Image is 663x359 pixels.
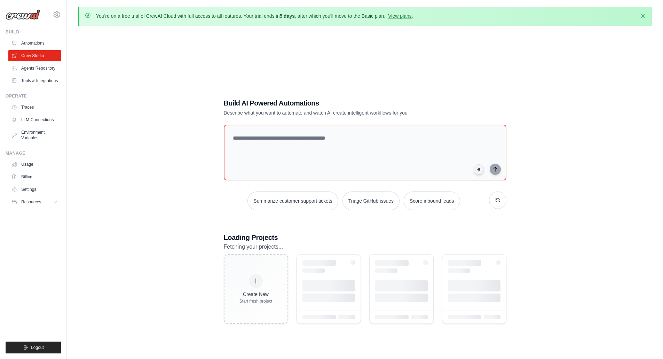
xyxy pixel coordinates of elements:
[8,127,61,143] a: Environment Variables
[279,13,295,19] strong: 5 days
[8,50,61,61] a: Crew Studio
[6,9,40,20] img: Logo
[8,75,61,86] a: Tools & Integrations
[96,13,413,19] p: You're on a free trial of CrewAI Cloud with full access to all features. Your trial ends in , aft...
[224,109,458,116] p: Describe what you want to automate and watch AI create intelligent workflows for you
[8,159,61,170] a: Usage
[8,184,61,195] a: Settings
[474,164,484,175] button: Click to speak your automation idea
[6,29,61,35] div: Build
[239,291,273,298] div: Create New
[8,102,61,113] a: Traces
[8,171,61,182] a: Billing
[489,192,506,209] button: Get new suggestions
[8,38,61,49] a: Automations
[224,233,506,242] h3: Loading Projects
[224,242,506,251] p: Fetching your projects...
[224,98,458,108] h1: Build AI Powered Automations
[6,150,61,156] div: Manage
[6,342,61,353] button: Logout
[388,13,411,19] a: View plans
[6,93,61,99] div: Operate
[342,192,400,210] button: Triage GitHub issues
[8,63,61,74] a: Agents Repository
[404,192,460,210] button: Score inbound leads
[247,192,338,210] button: Summarize customer support tickets
[31,345,44,350] span: Logout
[8,114,61,125] a: LLM Connections
[8,196,61,208] button: Resources
[21,199,41,205] span: Resources
[239,298,273,304] div: Start fresh project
